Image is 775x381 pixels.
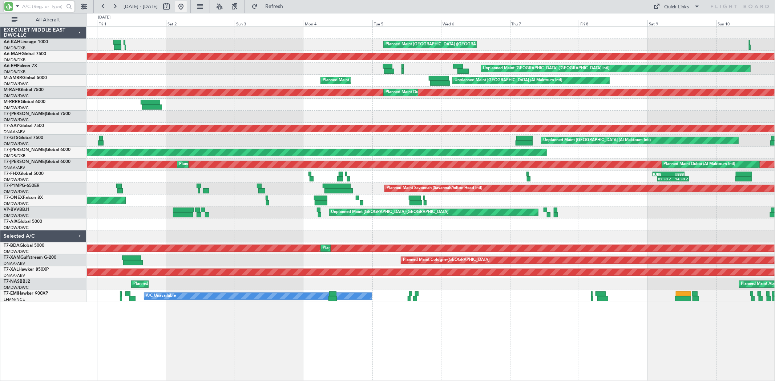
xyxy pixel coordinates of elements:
[4,172,44,176] a: T7-FHXGlobal 5000
[4,153,25,159] a: OMDB/DXB
[4,196,43,200] a: T7-ONEXFalcon 8X
[4,57,25,63] a: OMDB/DXB
[4,220,42,224] a: T7-AIXGlobal 5000
[4,249,29,254] a: OMDW/DWC
[673,177,689,181] div: 14:30 Z
[4,69,25,75] a: OMDB/DXB
[4,201,29,206] a: OMDW/DWC
[4,148,70,152] a: T7-[PERSON_NAME]Global 6000
[510,20,579,26] div: Thu 7
[4,64,17,68] span: A6-EFI
[4,267,19,272] span: T7-XAL
[4,93,29,99] a: OMDW/DWC
[4,112,70,116] a: T7-[PERSON_NAME]Global 7500
[650,1,704,12] button: Quick Links
[4,196,23,200] span: T7-ONEX
[4,124,19,128] span: T7-AAY
[4,112,46,116] span: T7-[PERSON_NAME]
[455,75,562,86] div: Unplanned Maint [GEOGRAPHIC_DATA] (Al Maktoum Intl)
[4,117,29,123] a: OMDW/DWC
[653,172,669,176] div: RJBB
[304,20,372,26] div: Mon 4
[579,20,647,26] div: Fri 8
[4,225,29,230] a: OMDW/DWC
[4,40,20,44] span: A6-KAH
[386,39,500,50] div: Planned Maint [GEOGRAPHIC_DATA] ([GEOGRAPHIC_DATA])
[441,20,510,26] div: Wed 6
[4,160,46,164] span: T7-[PERSON_NAME]
[4,208,30,212] a: VP-BVVBBJ1
[4,88,44,92] a: M-RAFIGlobal 7500
[4,213,29,218] a: OMDW/DWC
[4,136,19,140] span: T7-GTS
[4,40,48,44] a: A6-KAHLineage 1000
[19,17,77,22] span: All Aircraft
[4,141,29,147] a: OMDW/DWC
[4,148,46,152] span: T7-[PERSON_NAME]
[331,207,449,218] div: Unplanned Maint [GEOGRAPHIC_DATA]-[GEOGRAPHIC_DATA]
[4,81,29,87] a: OMDW/DWC
[4,243,44,248] a: T7-BDAGlobal 5000
[4,160,70,164] a: T7-[PERSON_NAME]Global 6000
[4,177,29,183] a: OMDW/DWC
[4,165,25,171] a: DNAA/ABV
[4,285,29,290] a: OMDW/DWC
[4,291,48,296] a: T7-EMIHawker 900XP
[483,63,610,74] div: Unplanned Maint [GEOGRAPHIC_DATA] ([GEOGRAPHIC_DATA] Intl)
[98,15,110,21] div: [DATE]
[8,14,79,26] button: All Aircraft
[124,3,158,10] span: [DATE] - [DATE]
[4,184,40,188] a: T7-P1MPG-650ER
[259,4,290,9] span: Refresh
[4,76,47,80] a: M-AMBRGlobal 5000
[4,220,17,224] span: T7-AIX
[4,124,44,128] a: T7-AAYGlobal 7500
[4,279,20,284] span: T7-NAS
[403,255,489,266] div: Planned Maint Cologne-[GEOGRAPHIC_DATA]
[146,291,176,302] div: A/C Unavailable
[4,273,25,278] a: DNAA/ABV
[22,1,64,12] input: A/C (Reg. or Type)
[4,45,25,51] a: OMDB/DXB
[4,279,30,284] a: T7-NASBBJ2
[166,20,235,26] div: Sat 2
[665,4,689,11] div: Quick Links
[4,88,19,92] span: M-RAFI
[4,100,45,104] a: M-RRRRGlobal 6000
[4,100,21,104] span: M-RRRR
[4,291,18,296] span: T7-EMI
[4,105,29,111] a: OMDW/DWC
[4,208,19,212] span: VP-BVV
[647,20,716,26] div: Sat 9
[4,189,29,194] a: OMDW/DWC
[664,159,735,170] div: Planned Maint Dubai (Al Maktoum Intl)
[4,255,56,260] a: T7-XAMGulfstream G-200
[235,20,303,26] div: Sun 3
[4,136,43,140] a: T7-GTSGlobal 7500
[4,52,21,56] span: A6-MAH
[97,20,166,26] div: Fri 1
[4,52,46,56] a: A6-MAHGlobal 7500
[323,75,437,86] div: Planned Maint [GEOGRAPHIC_DATA] ([GEOGRAPHIC_DATA])
[323,243,394,254] div: Planned Maint Dubai (Al Maktoum Intl)
[4,243,20,248] span: T7-BDA
[4,255,20,260] span: T7-XAM
[386,87,457,98] div: Planned Maint Dubai (Al Maktoum Intl)
[4,64,37,68] a: A6-EFIFalcon 7X
[4,267,49,272] a: T7-XALHawker 850XP
[4,297,25,302] a: LFMN/NCE
[4,261,25,266] a: DNAA/ABV
[179,159,251,170] div: Planned Maint Dubai (Al Maktoum Intl)
[4,184,22,188] span: T7-P1MP
[133,279,215,290] div: Planned Maint Abuja ([PERSON_NAME] Intl)
[4,129,25,135] a: DNAA/ABV
[4,172,19,176] span: T7-FHX
[658,177,673,181] div: 03:30 Z
[372,20,441,26] div: Tue 5
[387,183,482,194] div: Planned Maint Savannah (Savannah/hilton Head Intl)
[669,172,684,176] div: UBBB
[248,1,292,12] button: Refresh
[543,135,651,146] div: Unplanned Maint [GEOGRAPHIC_DATA] (Al Maktoum Intl)
[4,76,22,80] span: M-AMBR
